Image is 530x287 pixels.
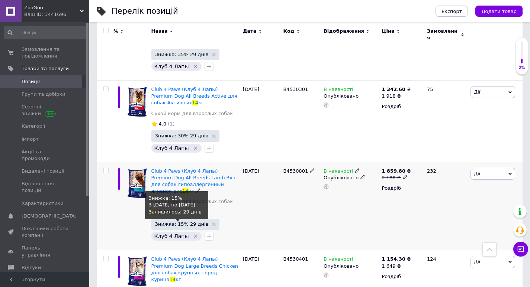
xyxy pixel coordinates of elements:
[155,222,209,226] span: Знижка: 15% 29 днів
[24,4,80,11] span: ZooGoo
[382,256,405,262] b: 1 154.30
[22,65,69,72] span: Товари та послуги
[324,93,378,100] div: Опубліковано
[382,256,411,262] div: ₴
[151,110,233,117] a: Сухой корм для взрослых собак
[382,273,421,280] div: Роздріб
[22,213,77,219] span: [DEMOGRAPHIC_DATA]
[283,256,308,262] span: В4530401
[22,136,39,143] span: Імпорт
[151,28,168,35] span: Назва
[241,162,282,250] div: [DATE]
[513,242,528,257] button: Чат з покупцем
[475,6,523,17] button: Додати товар
[155,133,209,138] span: Знижка: 30% 29 днів
[193,63,199,69] svg: Видалити мітку
[382,185,421,192] div: Роздріб
[149,195,205,215] div: Знижка: 15% Залишилось: 29 днів
[176,277,181,282] span: кг
[22,168,64,175] span: Видалені позиції
[126,256,148,287] img: Club 4 Paws (Клуб 4 Лапы) Premium Dog Large Breeds Chicken для собак крупных пород курица 14 кг
[112,7,178,15] div: Перелік позицій
[382,168,405,174] b: 1 859.80
[283,28,294,35] span: Код
[155,52,209,57] span: Знижка: 35% 29 днів
[243,28,257,35] span: Дата
[22,245,69,258] span: Панель управління
[151,256,238,282] a: Club 4 Paws (Клуб 4 Лапы) Premium Dog Large Breeds Chicken для собак крупных пород курица14кг
[198,100,204,105] span: кг
[193,145,199,151] svg: Видалити мітку
[324,168,353,176] span: В наявності
[22,46,69,59] span: Замовлення та повідомлення
[151,87,237,105] a: Club 4 Paws (Клуб 4 Лапы) Premium Dog All Breeds Active для собак Активных14кг
[126,168,148,199] img: Club 4 Paws (Клуб 4 Лапы) Premium Dog All Breeds Lamb Rice для собак гипоаллергенный ягненок рис ...
[324,28,364,35] span: Відображення
[382,175,411,181] div: 2 188 ₴
[382,103,421,110] div: Роздріб
[22,91,65,98] span: Групи та добірки
[382,93,411,100] div: 1 918 ₴
[382,86,411,93] div: ₴
[151,87,237,105] span: Club 4 Paws (Клуб 4 Лапы) Premium Dog All Breeds Active для собак Активных
[283,168,308,174] span: В4530801
[441,9,462,14] span: Експорт
[474,89,480,95] span: Дії
[168,121,174,127] span: (1)
[192,100,199,105] span: 14
[324,175,378,181] div: Опубліковано
[154,233,189,239] span: Клуб 4 Лапы
[182,188,189,194] span: 14
[154,145,189,151] span: Клуб 4 Лапы
[474,259,480,264] span: Дії
[283,87,308,92] span: В4530301
[189,188,194,194] span: кг
[22,123,45,130] span: Категорії
[154,63,189,69] span: Клуб 4 Лапы
[324,263,378,270] div: Опубліковано
[113,28,118,35] span: %
[324,87,353,94] span: В наявності
[382,28,394,35] span: Ціна
[22,225,69,239] span: Показники роботи компанії
[22,180,69,194] span: Відновлення позицій
[22,200,64,207] span: Характеристики
[22,78,40,85] span: Позиції
[151,256,238,282] span: Club 4 Paws (Клуб 4 Лапы) Premium Dog Large Breeds Chicken для собак крупных пород курица
[149,202,195,208] nobr: З [DATE] по [DATE]
[170,277,176,282] span: 14
[436,6,468,17] button: Експорт
[22,264,41,271] span: Відгуки
[382,168,411,175] div: ₴
[4,26,88,39] input: Пошук
[151,168,237,194] span: Club 4 Paws (Клуб 4 Лапы) Premium Dog All Breeds Lamb Rice для собак гипоаллергенный ягненок рис
[324,256,353,264] span: В наявності
[22,149,69,162] span: Акції та промокоди
[193,233,199,239] svg: Видалити мітку
[126,86,148,118] img: Club 4 Paws (Клуб 4 Лапы) Premium Dog All Breeds Active для собак Активных 14 кг
[427,28,459,41] span: Замовлення
[159,121,167,127] span: 4.0
[516,65,528,71] div: 2%
[382,263,411,270] div: 1 649 ₴
[481,9,517,14] span: Додати товар
[423,81,469,162] div: 75
[241,81,282,162] div: [DATE]
[151,168,237,194] a: Club 4 Paws (Клуб 4 Лапы) Premium Dog All Breeds Lamb Rice для собак гипоаллергенный ягненок рис14кг
[423,162,469,250] div: 232
[382,87,405,92] b: 1 342.60
[22,104,69,117] span: Сезонні знижки
[474,171,480,176] span: Дії
[24,11,89,18] div: Ваш ID: 3441696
